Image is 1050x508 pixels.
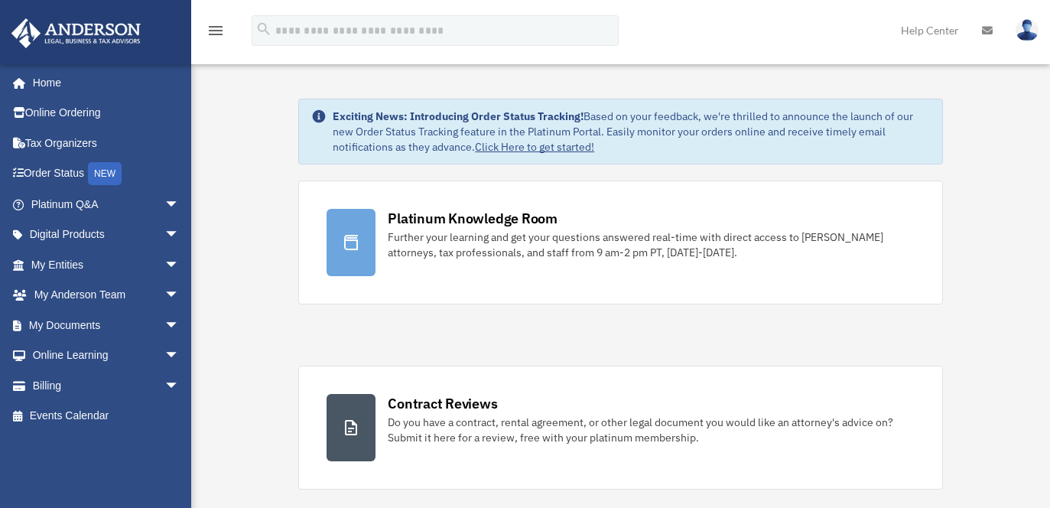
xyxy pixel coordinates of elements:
span: arrow_drop_down [164,249,195,281]
a: Platinum Q&Aarrow_drop_down [11,189,203,220]
a: Order StatusNEW [11,158,203,190]
span: arrow_drop_down [164,189,195,220]
i: menu [206,21,225,40]
strong: Exciting News: Introducing Order Status Tracking! [333,109,584,123]
a: My Entitiesarrow_drop_down [11,249,203,280]
div: Further your learning and get your questions answered real-time with direct access to [PERSON_NAM... [388,230,914,260]
span: arrow_drop_down [164,370,195,402]
a: Platinum Knowledge Room Further your learning and get your questions answered real-time with dire... [298,181,942,304]
a: Click Here to get started! [475,140,594,154]
a: My Anderson Teamarrow_drop_down [11,280,203,311]
img: User Pic [1016,19,1039,41]
a: Contract Reviews Do you have a contract, rental agreement, or other legal document you would like... [298,366,942,490]
div: Platinum Knowledge Room [388,209,558,228]
a: Digital Productsarrow_drop_down [11,220,203,250]
a: Online Ordering [11,98,203,129]
span: arrow_drop_down [164,220,195,251]
div: NEW [88,162,122,185]
a: Home [11,67,195,98]
a: Online Learningarrow_drop_down [11,340,203,371]
span: arrow_drop_down [164,280,195,311]
a: My Documentsarrow_drop_down [11,310,203,340]
div: Based on your feedback, we're thrilled to announce the launch of our new Order Status Tracking fe... [333,109,929,155]
div: Do you have a contract, rental agreement, or other legal document you would like an attorney's ad... [388,415,914,445]
a: menu [206,27,225,40]
a: Events Calendar [11,401,203,431]
a: Tax Organizers [11,128,203,158]
a: Billingarrow_drop_down [11,370,203,401]
span: arrow_drop_down [164,340,195,372]
i: search [255,21,272,37]
div: Contract Reviews [388,394,497,413]
img: Anderson Advisors Platinum Portal [7,18,145,48]
span: arrow_drop_down [164,310,195,341]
